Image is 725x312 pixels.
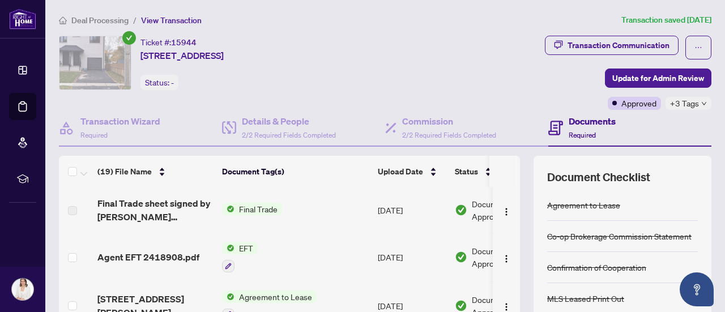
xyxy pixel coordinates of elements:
button: Logo [497,201,515,219]
span: EFT [234,242,258,254]
span: Final Trade sheet signed by [PERSON_NAME] 2418908.pdf [97,196,213,224]
button: Update for Admin Review [605,69,711,88]
span: Document Approved [472,245,542,270]
span: ellipsis [694,44,702,52]
span: down [701,101,707,106]
span: home [59,16,67,24]
h4: Transaction Wizard [80,114,160,128]
img: IMG-S10411665_1.jpg [59,36,131,89]
h4: Commission [402,114,496,128]
span: Status [455,165,478,178]
span: Document Checklist [547,169,650,185]
span: (19) File Name [97,165,152,178]
span: [STREET_ADDRESS] [140,49,224,62]
article: Transaction saved [DATE] [621,14,711,27]
button: Status IconEFT [222,242,258,272]
img: Document Status [455,204,467,216]
span: Upload Date [378,165,423,178]
span: 2/2 Required Fields Completed [242,131,336,139]
span: 15944 [171,37,197,48]
td: [DATE] [373,187,450,233]
img: logo [9,8,36,29]
button: Logo [497,248,515,266]
img: Logo [502,207,511,216]
img: Status Icon [222,203,234,215]
span: Required [569,131,596,139]
div: Ticket #: [140,36,197,49]
div: Agreement to Lease [547,199,620,211]
span: Deal Processing [71,15,129,25]
h4: Documents [569,114,616,128]
div: MLS Leased Print Out [547,292,624,305]
span: Update for Admin Review [612,69,704,87]
div: Status: [140,75,178,90]
span: Agreement to Lease [234,290,317,303]
span: check-circle [122,31,136,45]
img: Logo [502,254,511,263]
button: Status IconFinal Trade [222,203,282,215]
div: Co-op Brokerage Commission Statement [547,230,692,242]
img: Status Icon [222,290,234,303]
th: Document Tag(s) [217,156,373,187]
button: Open asap [680,272,714,306]
li: / [133,14,137,27]
span: - [171,78,174,88]
img: Document Status [455,300,467,312]
th: Upload Date [373,156,450,187]
img: Profile Icon [12,279,33,300]
span: View Transaction [141,15,202,25]
td: [DATE] [373,233,450,281]
img: Document Status [455,251,467,263]
img: Logo [502,302,511,311]
th: Status [450,156,547,187]
span: +3 Tags [670,97,699,110]
th: (19) File Name [93,156,217,187]
span: 2/2 Required Fields Completed [402,131,496,139]
span: Document Approved [472,198,542,223]
span: Agent EFT 2418908.pdf [97,250,199,264]
h4: Details & People [242,114,336,128]
div: Transaction Communication [568,36,669,54]
div: Confirmation of Cooperation [547,261,646,273]
span: Required [80,131,108,139]
span: Approved [621,97,656,109]
img: Status Icon [222,242,234,254]
button: Transaction Communication [545,36,679,55]
span: Final Trade [234,203,282,215]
